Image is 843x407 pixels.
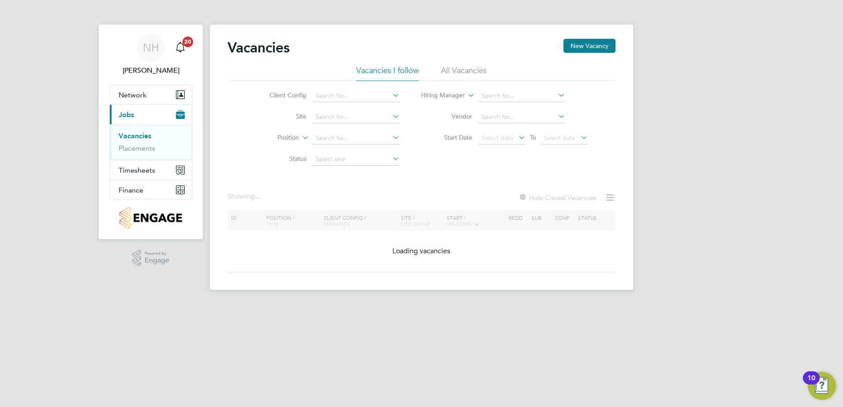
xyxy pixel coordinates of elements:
span: To [527,132,539,143]
div: Showing [228,192,262,201]
span: Engage [145,257,169,264]
input: Search for... [313,111,399,123]
button: Finance [110,180,192,200]
a: Placements [119,144,155,152]
span: Powered by [145,250,169,257]
span: Timesheets [119,166,155,174]
button: Open Resource Center, 10 new notifications [808,372,836,400]
input: Select one [313,153,399,166]
span: Select date [481,134,513,142]
span: Select date [544,134,575,142]
nav: Main navigation [99,25,203,239]
span: 20 [183,37,193,47]
span: Network [119,91,146,99]
span: Jobs [119,111,134,119]
input: Search for... [313,132,399,144]
span: ... [255,192,260,201]
li: Vacancies I follow [356,65,419,81]
span: Neil Harris [109,65,192,76]
h2: Vacancies [228,39,290,56]
button: Timesheets [110,160,192,180]
li: All Vacancies [441,65,487,81]
a: 20 [172,33,189,62]
a: Powered byEngage [132,250,170,266]
span: Finance [119,186,143,194]
button: Jobs [110,105,192,124]
div: 10 [807,378,815,389]
label: Position [248,133,299,142]
input: Search for... [478,111,565,123]
img: countryside-properties-logo-retina.png [119,207,182,229]
label: Hiring Manager [414,91,465,100]
div: Jobs [110,124,192,160]
input: Search for... [313,90,399,102]
label: Start Date [421,133,472,141]
a: NH[PERSON_NAME] [109,33,192,76]
input: Search for... [478,90,565,102]
span: NH [143,42,159,53]
label: Site [256,112,306,120]
a: Vacancies [119,132,151,140]
label: Vendor [421,112,472,120]
button: New Vacancy [563,39,615,53]
label: Hide Closed Vacancies [518,193,596,202]
label: Status [256,155,306,163]
a: Go to home page [109,207,192,229]
label: Client Config [256,91,306,99]
button: Network [110,85,192,104]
